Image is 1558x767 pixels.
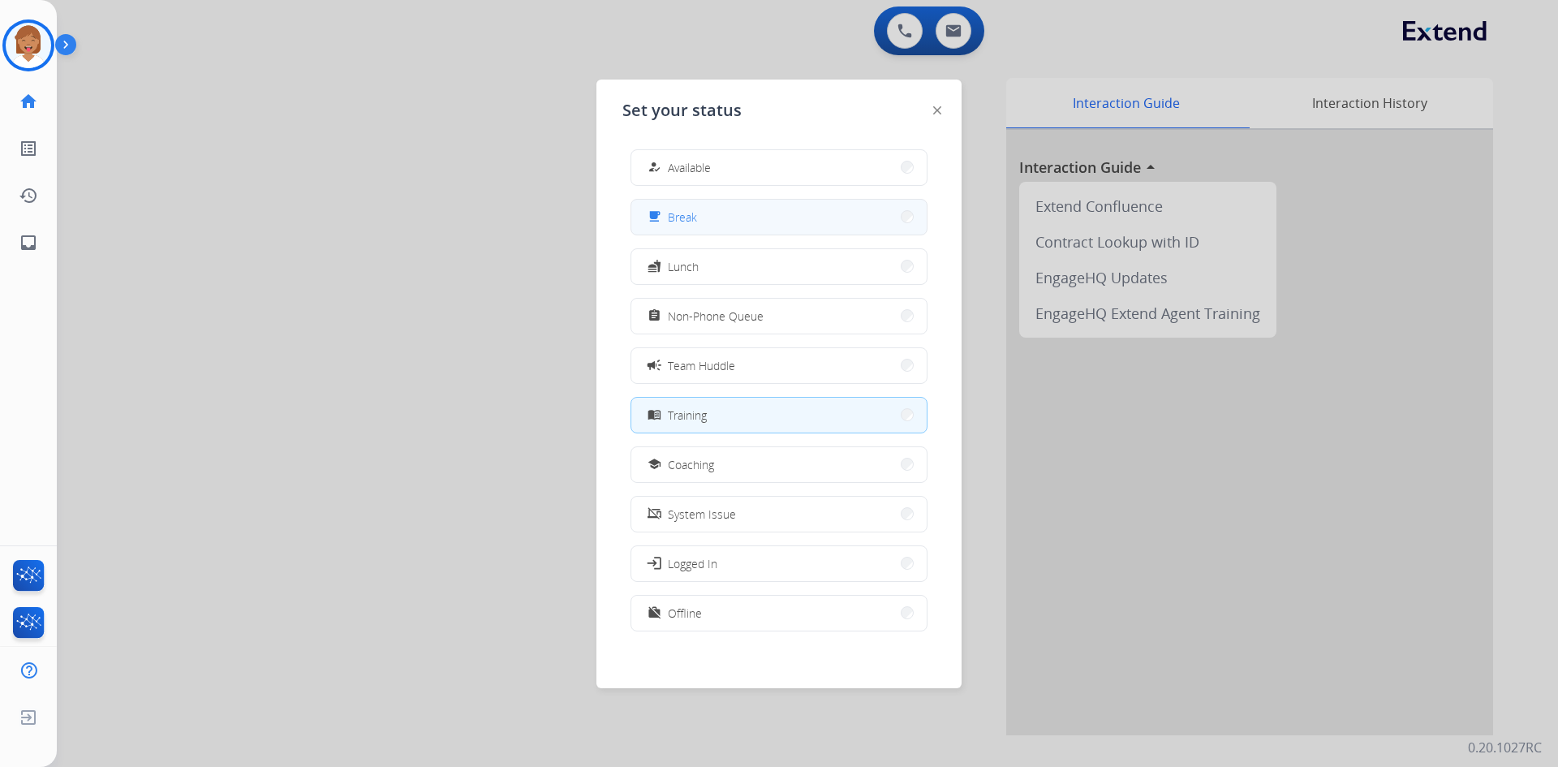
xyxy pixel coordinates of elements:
button: Training [631,398,927,433]
button: Break [631,200,927,235]
span: Set your status [622,99,742,122]
span: System Issue [668,506,736,523]
mat-icon: free_breakfast [648,210,661,224]
img: avatar [6,23,51,68]
mat-icon: home [19,92,38,111]
mat-icon: phonelink_off [648,507,661,521]
button: Available [631,150,927,185]
button: Non-Phone Queue [631,299,927,334]
span: Non-Phone Queue [668,308,764,325]
span: Break [668,209,697,226]
span: Training [668,407,707,424]
button: Team Huddle [631,348,927,383]
span: Team Huddle [668,357,735,374]
mat-icon: school [648,458,661,472]
mat-icon: history [19,186,38,205]
mat-icon: assignment [648,309,661,323]
mat-icon: inbox [19,233,38,252]
button: Coaching [631,447,927,482]
button: System Issue [631,497,927,532]
mat-icon: how_to_reg [648,161,661,175]
span: Logged In [668,555,717,572]
button: Lunch [631,249,927,284]
img: close-button [933,106,941,114]
p: 0.20.1027RC [1468,738,1542,757]
span: Offline [668,605,702,622]
mat-icon: login [646,555,662,571]
mat-icon: fastfood [648,260,661,274]
button: Offline [631,596,927,631]
span: Lunch [668,258,699,275]
mat-icon: menu_book [648,408,661,422]
button: Logged In [631,546,927,581]
span: Available [668,159,711,176]
mat-icon: campaign [646,357,662,373]
span: Coaching [668,456,714,473]
mat-icon: work_off [648,606,661,620]
mat-icon: list_alt [19,139,38,158]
